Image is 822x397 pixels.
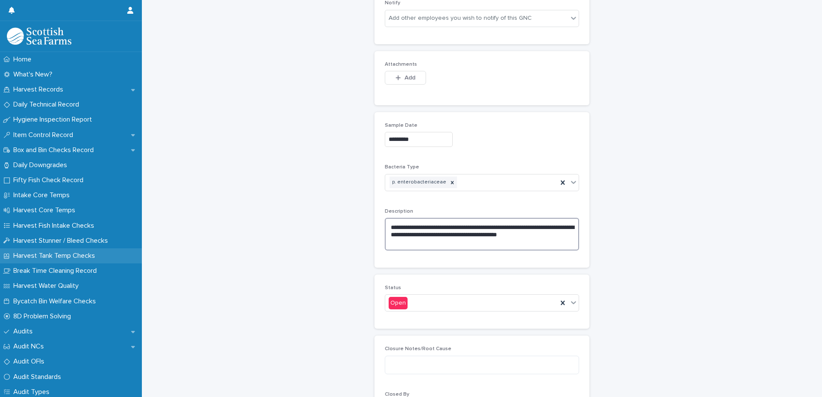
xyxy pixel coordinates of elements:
p: Daily Technical Record [10,101,86,109]
span: Closed By [385,392,409,397]
p: Audit OFIs [10,357,51,366]
p: Harvest Water Quality [10,282,86,290]
span: Description [385,209,413,214]
p: Audits [10,327,40,336]
span: Sample Date [385,123,417,128]
p: Audit NCs [10,342,51,351]
p: Harvest Stunner / Bleed Checks [10,237,115,245]
p: Harvest Core Temps [10,206,82,214]
p: Item Control Record [10,131,80,139]
p: Audit Standards [10,373,68,381]
p: Break Time Cleaning Record [10,267,104,275]
div: p. enterobacteriaceae [390,177,448,188]
span: Notify [385,0,400,6]
p: Daily Downgrades [10,161,74,169]
span: Add [405,75,415,81]
p: Harvest Records [10,86,70,94]
span: Status [385,285,401,290]
p: Harvest Tank Temp Checks [10,252,102,260]
p: Fifty Fish Check Record [10,176,90,184]
p: Audit Types [10,388,56,396]
div: Open [389,297,408,309]
p: What's New? [10,70,59,79]
div: Add other employees you wish to notify of this GNC [389,14,532,23]
span: Closure Notes/Root Cause [385,346,451,351]
p: 8D Problem Solving [10,312,78,321]
p: Home [10,55,38,64]
img: mMrefqRFQpe26GRNOUkG [7,27,71,45]
p: Box and Bin Checks Record [10,146,101,154]
p: Bycatch Bin Welfare Checks [10,297,103,305]
p: Harvest Fish Intake Checks [10,222,101,230]
p: Hygiene Inspection Report [10,116,99,124]
p: Intake Core Temps [10,191,77,199]
span: Attachments [385,62,417,67]
button: Add [385,71,426,85]
span: Bacteria Type [385,165,419,170]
